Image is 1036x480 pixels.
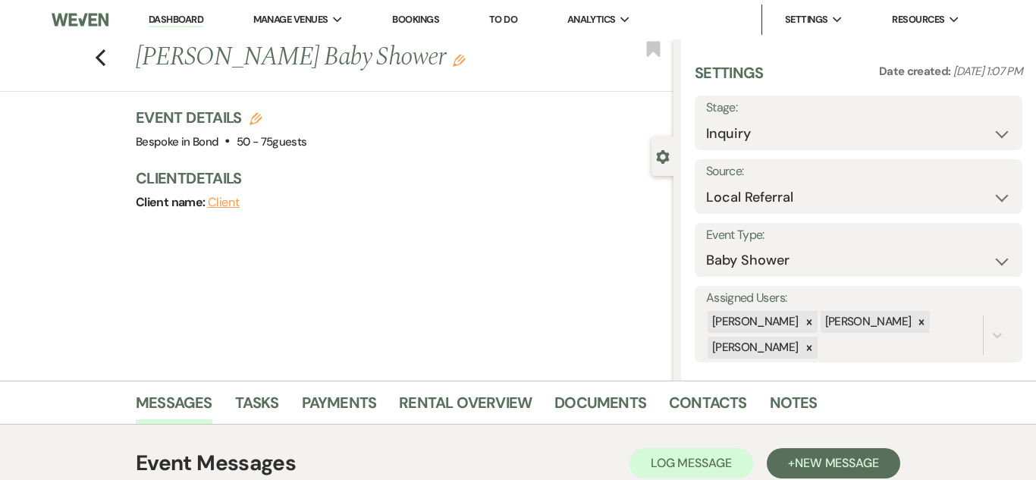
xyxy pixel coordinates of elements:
[567,12,616,27] span: Analytics
[136,391,212,424] a: Messages
[554,391,646,424] a: Documents
[770,391,818,424] a: Notes
[253,12,328,27] span: Manage Venues
[651,455,732,471] span: Log Message
[208,196,240,209] button: Client
[453,53,465,67] button: Edit
[706,161,1011,183] label: Source:
[392,13,439,26] a: Bookings
[136,168,658,189] h3: Client Details
[785,12,828,27] span: Settings
[237,134,307,149] span: 50 - 75 guests
[489,13,517,26] a: To Do
[706,287,1011,309] label: Assigned Users:
[149,13,203,27] a: Dashboard
[235,391,279,424] a: Tasks
[399,391,532,424] a: Rental Overview
[708,337,801,359] div: [PERSON_NAME]
[136,134,218,149] span: Bespoke in Bond
[708,311,801,333] div: [PERSON_NAME]
[767,448,900,478] button: +New Message
[52,4,108,36] img: Weven Logo
[136,194,208,210] span: Client name:
[136,107,306,128] h3: Event Details
[695,62,764,96] h3: Settings
[669,391,747,424] a: Contacts
[953,64,1022,79] span: [DATE] 1:07 PM
[892,12,944,27] span: Resources
[629,448,753,478] button: Log Message
[821,311,914,333] div: [PERSON_NAME]
[302,391,377,424] a: Payments
[795,455,879,471] span: New Message
[879,64,953,79] span: Date created:
[656,149,670,163] button: Close lead details
[706,97,1011,119] label: Stage:
[136,39,560,76] h1: [PERSON_NAME] Baby Shower
[136,447,296,479] h1: Event Messages
[706,224,1011,246] label: Event Type:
